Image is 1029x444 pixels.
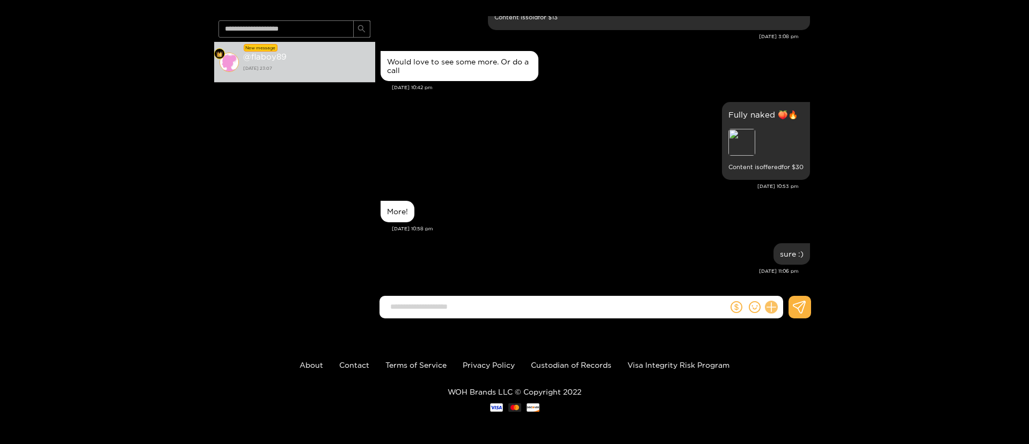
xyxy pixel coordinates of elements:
span: smile [749,301,761,313]
img: Fan Level [216,51,223,57]
div: Aug. 9, 10:42 pm [381,51,538,81]
div: More! [387,207,408,216]
strong: @ flaboy89 [243,52,287,61]
small: Content is sold for $ 13 [494,11,804,24]
a: Terms of Service [385,361,447,369]
div: [DATE] 11:06 pm [381,267,799,275]
a: About [300,361,323,369]
a: Visa Integrity Risk Program [627,361,729,369]
a: Privacy Policy [463,361,515,369]
span: search [357,25,366,34]
div: [DATE] 10:42 pm [392,84,810,91]
div: Would love to see some more. Or do a call [387,57,532,75]
span: dollar [731,301,742,313]
div: Aug. 9, 10:53 pm [722,102,810,180]
button: dollar [728,299,745,315]
div: [DATE] 10:58 pm [392,225,810,232]
small: Content is offered for $ 30 [728,161,804,173]
div: Aug. 9, 11:06 pm [773,243,810,265]
strong: [DATE] 23:07 [243,63,370,73]
a: Custodian of Records [531,361,611,369]
img: conversation [220,53,239,72]
button: search [353,20,370,38]
div: [DATE] 3:08 pm [381,33,799,40]
div: sure :) [780,250,804,258]
p: Fully naked 🍑🔥 [728,108,804,121]
div: Aug. 9, 10:58 pm [381,201,414,222]
div: New message [244,44,278,52]
a: Contact [339,361,369,369]
div: [DATE] 10:53 pm [381,183,799,190]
